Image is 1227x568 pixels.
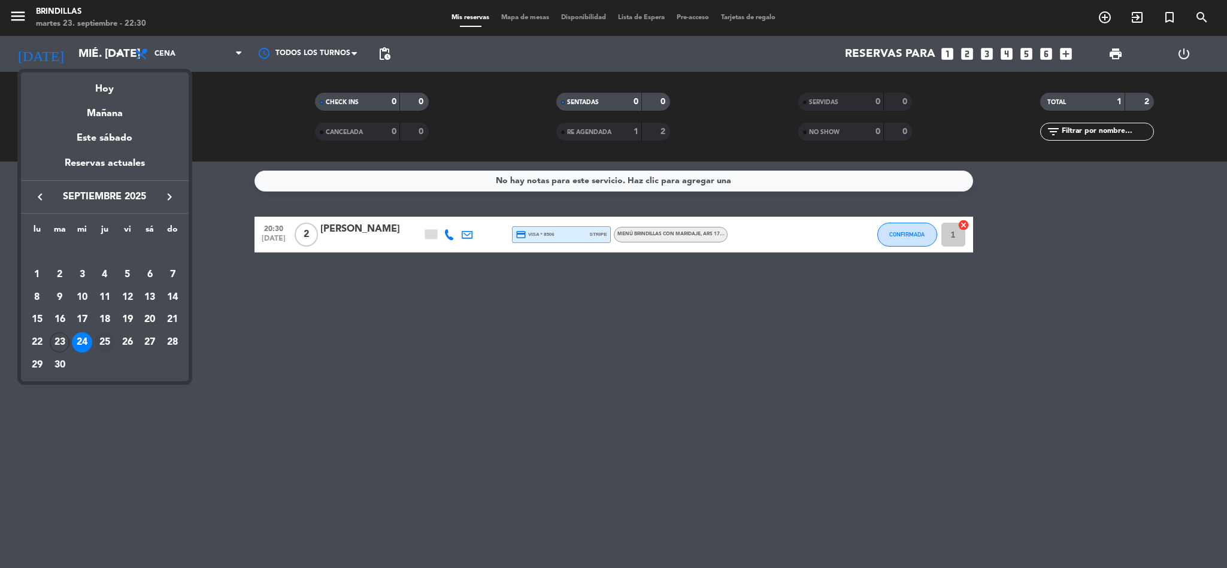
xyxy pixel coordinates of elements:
i: keyboard_arrow_left [33,190,47,204]
div: Mañana [21,97,189,122]
div: Reservas actuales [21,156,189,180]
div: 17 [72,310,92,330]
div: 3 [72,265,92,285]
td: 14 de septiembre de 2025 [161,286,184,309]
div: 27 [140,332,160,353]
div: 22 [27,332,47,353]
div: Este sábado [21,122,189,155]
div: 4 [95,265,115,285]
div: 14 [162,287,183,308]
td: 18 de septiembre de 2025 [93,309,116,332]
th: jueves [93,223,116,241]
div: 25 [95,332,115,353]
button: keyboard_arrow_right [159,189,180,205]
td: 8 de septiembre de 2025 [26,286,49,309]
div: 15 [27,310,47,330]
div: 6 [140,265,160,285]
div: 5 [117,265,138,285]
div: 1 [27,265,47,285]
td: 3 de septiembre de 2025 [71,263,93,286]
td: 7 de septiembre de 2025 [161,263,184,286]
td: 16 de septiembre de 2025 [49,309,71,332]
div: 24 [72,332,92,353]
div: 28 [162,332,183,353]
div: 7 [162,265,183,285]
td: 24 de septiembre de 2025 [71,331,93,354]
th: sábado [139,223,162,241]
div: 19 [117,310,138,330]
div: 10 [72,287,92,308]
td: 9 de septiembre de 2025 [49,286,71,309]
td: 6 de septiembre de 2025 [139,263,162,286]
div: 13 [140,287,160,308]
td: 25 de septiembre de 2025 [93,331,116,354]
div: 21 [162,310,183,330]
td: 11 de septiembre de 2025 [93,286,116,309]
td: 17 de septiembre de 2025 [71,309,93,332]
th: miércoles [71,223,93,241]
td: 26 de septiembre de 2025 [116,331,139,354]
td: 23 de septiembre de 2025 [49,331,71,354]
td: SEP. [26,241,184,264]
div: 23 [50,332,70,353]
div: 26 [117,332,138,353]
span: septiembre 2025 [51,189,159,205]
td: 27 de septiembre de 2025 [139,331,162,354]
th: viernes [116,223,139,241]
div: 9 [50,287,70,308]
td: 4 de septiembre de 2025 [93,263,116,286]
td: 19 de septiembre de 2025 [116,309,139,332]
td: 30 de septiembre de 2025 [49,354,71,376]
td: 5 de septiembre de 2025 [116,263,139,286]
td: 10 de septiembre de 2025 [71,286,93,309]
td: 12 de septiembre de 2025 [116,286,139,309]
div: 8 [27,287,47,308]
th: lunes [26,223,49,241]
div: 2 [50,265,70,285]
td: 2 de septiembre de 2025 [49,263,71,286]
div: 20 [140,310,160,330]
th: martes [49,223,71,241]
td: 1 de septiembre de 2025 [26,263,49,286]
td: 29 de septiembre de 2025 [26,354,49,376]
td: 15 de septiembre de 2025 [26,309,49,332]
div: 16 [50,310,70,330]
div: 29 [27,355,47,375]
td: 28 de septiembre de 2025 [161,331,184,354]
td: 20 de septiembre de 2025 [139,309,162,332]
td: 22 de septiembre de 2025 [26,331,49,354]
div: 18 [95,310,115,330]
th: domingo [161,223,184,241]
i: keyboard_arrow_right [162,190,177,204]
div: 12 [117,287,138,308]
div: Hoy [21,72,189,97]
div: 30 [50,355,70,375]
button: keyboard_arrow_left [29,189,51,205]
td: 21 de septiembre de 2025 [161,309,184,332]
div: 11 [95,287,115,308]
td: 13 de septiembre de 2025 [139,286,162,309]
